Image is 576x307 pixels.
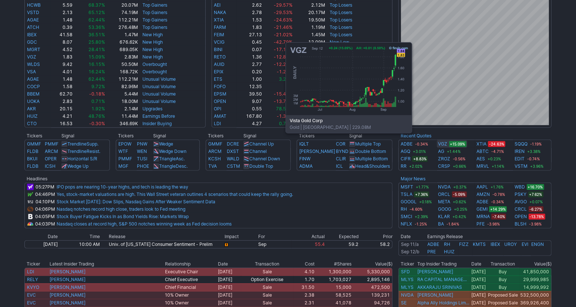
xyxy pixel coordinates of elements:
a: MSFT [401,183,413,191]
td: 0.20 [236,68,263,76]
a: IREN [515,148,525,155]
a: ORCL [438,191,451,198]
a: Earnings Before [142,113,175,119]
a: GDC [27,39,37,45]
span: -15.45% [274,91,293,97]
a: COR [336,141,346,147]
a: KVYO [27,284,39,290]
a: TSLA [401,191,412,198]
a: UROY [504,241,517,247]
a: FARM [214,24,226,30]
a: WALD [227,156,239,161]
td: 20.07M [105,1,139,9]
a: COCP [27,84,40,89]
a: [PERSON_NAME] [417,269,453,275]
td: 2.62 [236,1,263,9]
a: FLDB [27,163,38,169]
a: CRSP [438,163,451,170]
a: ETS [214,76,223,82]
a: DCRE [227,141,239,147]
a: [PERSON_NAME] [299,149,335,154]
span: 62.44% [88,76,105,82]
a: AGAE [27,76,39,82]
a: UOKA [27,99,40,104]
a: New High [142,47,163,52]
a: Multiple Bottom [355,156,388,161]
a: ADBE [476,198,488,206]
a: EVI [522,241,528,247]
a: BA [438,220,444,228]
td: 20.17M [293,9,326,16]
td: 0.45 [236,39,263,46]
a: Double Top [249,163,273,169]
a: RH [401,206,407,213]
a: Unusual Volume [142,84,176,89]
span: Trendline [67,141,87,147]
span: 53.36% [88,24,105,30]
span: -29.57% [274,2,293,8]
td: 1.83 [236,24,263,31]
span: -29.53% [274,10,293,15]
a: EPSM [214,91,227,97]
a: PFE [476,220,485,228]
a: Top Gainers [142,17,167,23]
td: 276.48M [105,24,139,31]
a: BLSH [515,220,527,228]
a: Nasdaq closes at record high, S&P 500 notches winning week as Fed decision looms [57,221,232,227]
td: 1.48 [51,16,73,24]
a: AVGO [515,198,527,206]
a: BYND [336,149,348,154]
a: Wedge Down [159,149,186,154]
span: 16.24% [88,69,105,74]
td: 5.44M [105,90,139,98]
td: 2.83M [105,53,139,61]
a: TUSI [137,156,147,161]
a: GOOG [438,206,452,213]
a: [PERSON_NAME] [50,292,85,298]
span: -21.02% [274,32,293,37]
a: Top Losers [330,10,352,15]
a: AMZN [476,191,490,198]
td: - [262,83,293,90]
a: VSTM [515,163,528,170]
td: 27.13 [236,31,263,39]
a: Upgrades [142,106,162,111]
a: PMMF [45,141,58,147]
a: PMMF [118,156,132,161]
a: IQLT [299,141,309,147]
a: SFD [401,269,410,274]
a: WTF [118,149,128,154]
span: -1.38% [277,113,293,119]
td: 1.83 [51,53,73,61]
a: New High [142,32,163,37]
span: Asc. [176,156,185,161]
span: -21.46% [274,24,293,30]
a: Double Bottom [355,149,386,154]
a: XTIA [214,17,224,23]
td: 112.21M [105,76,139,83]
td: 2.77 [236,61,263,68]
td: 2.78 [236,9,263,16]
a: ICSH [45,163,55,169]
td: 0.07 [236,46,263,53]
a: AEI [214,2,221,8]
td: 2.14M [105,105,139,113]
a: OPI [214,106,222,111]
a: ENGN [532,241,544,247]
span: 15.09% [88,54,105,60]
a: MGRT [27,47,40,52]
a: LDI [214,121,221,126]
a: VSTD [27,10,39,15]
a: Horizontal S/R [67,156,97,161]
a: GOOGL [401,198,417,206]
span: 68.37% [88,2,105,8]
a: ARCM [208,149,222,154]
td: 41.58 [51,31,73,39]
a: New High [142,54,163,60]
span: Trendline [67,149,87,154]
a: New Low [330,39,349,45]
span: 62.44% [88,17,105,23]
a: Major News [401,176,425,181]
a: RELY [27,277,38,282]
